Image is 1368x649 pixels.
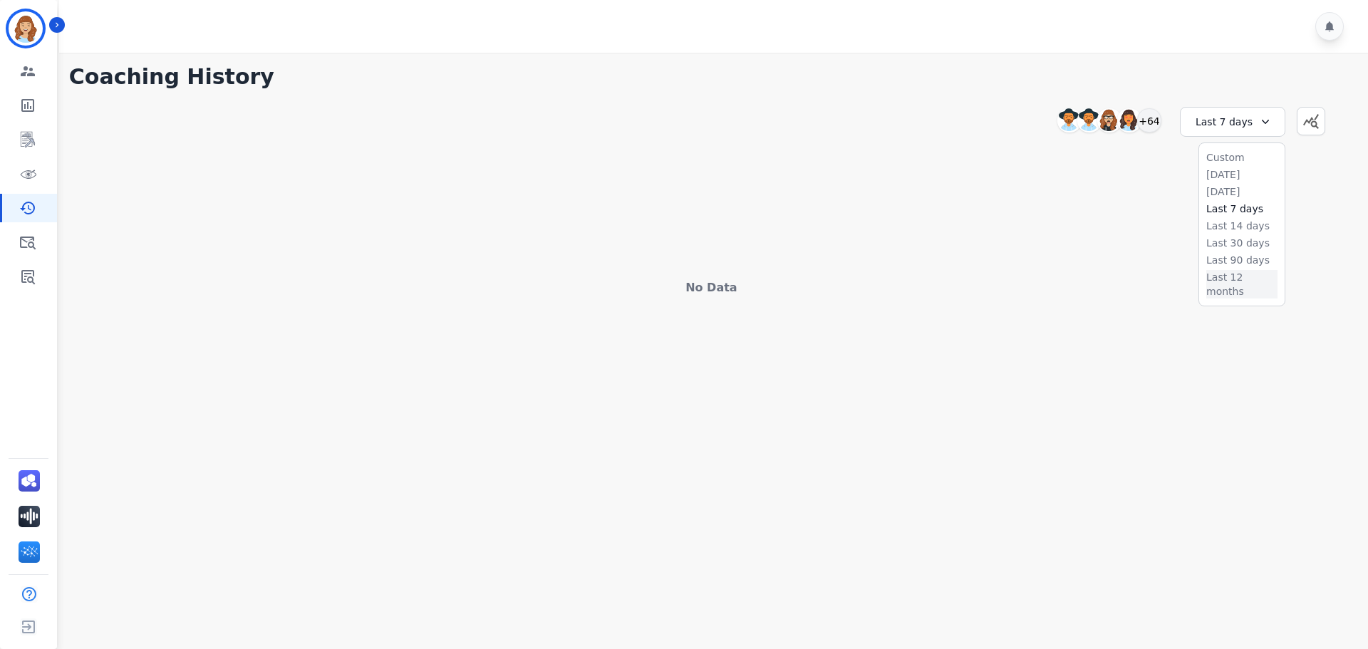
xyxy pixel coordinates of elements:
li: Last 30 days [1206,236,1278,250]
div: No Data [69,279,1354,296]
li: Last 12 months [1206,270,1278,298]
div: +64 [1137,108,1161,133]
div: Last 7 days [1180,107,1285,137]
li: Last 14 days [1206,219,1278,233]
li: [DATE] [1206,185,1278,199]
img: Bordered avatar [9,11,43,46]
li: Last 90 days [1206,253,1278,267]
li: Custom [1206,150,1278,165]
li: Last 7 days [1206,202,1278,216]
li: [DATE] [1206,167,1278,182]
h1: Coaching History [69,64,1354,90]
